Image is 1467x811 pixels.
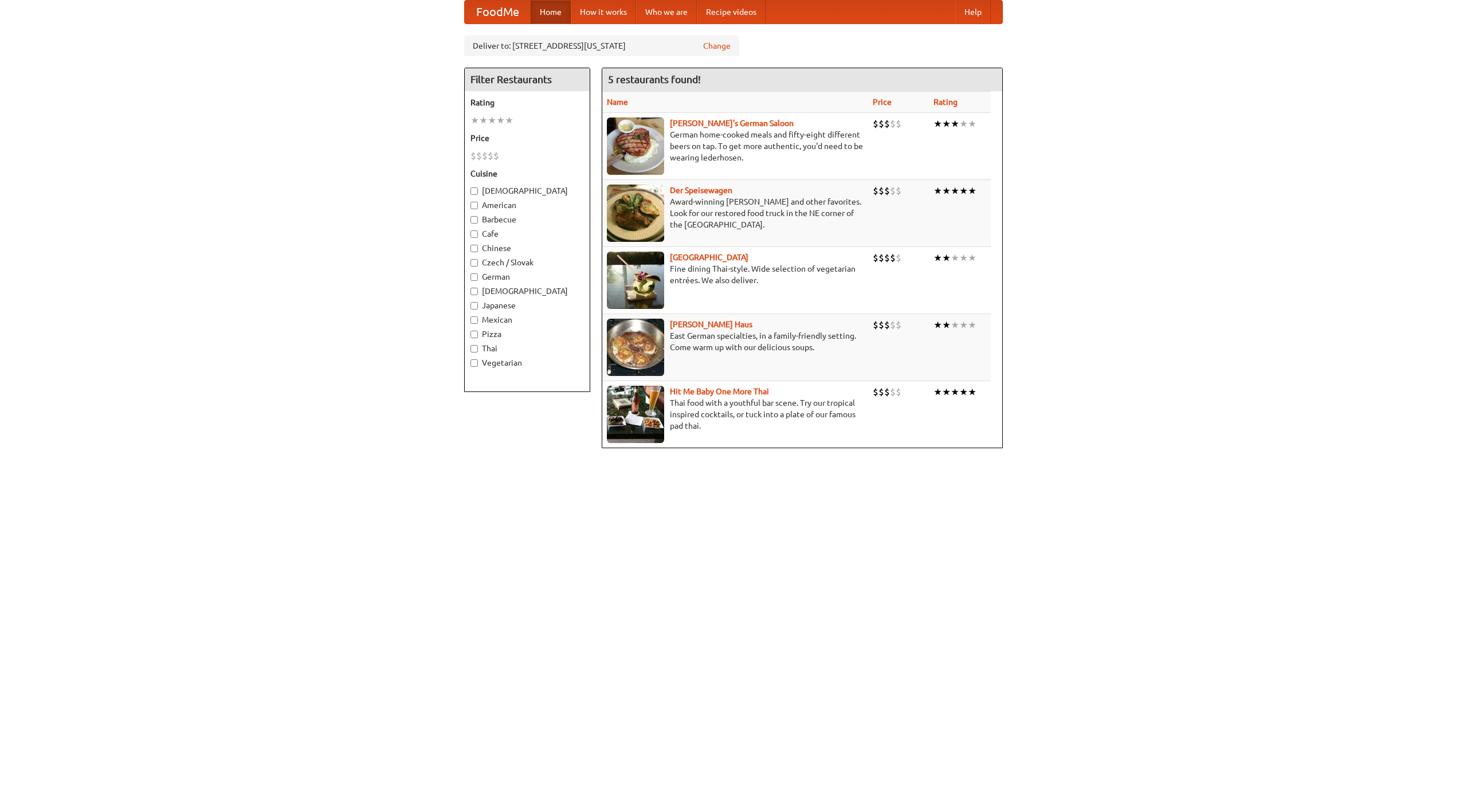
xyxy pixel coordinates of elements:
input: Japanese [470,302,478,309]
li: ★ [959,117,968,130]
li: $ [873,185,878,197]
a: Recipe videos [697,1,766,23]
li: $ [878,117,884,130]
li: ★ [968,319,976,331]
input: Barbecue [470,216,478,224]
ng-pluralize: 5 restaurants found! [608,74,701,85]
label: Czech / Slovak [470,257,584,268]
label: Mexican [470,314,584,326]
input: Cafe [470,230,478,238]
li: $ [878,319,884,331]
li: $ [878,185,884,197]
li: ★ [951,185,959,197]
a: Who we are [636,1,697,23]
li: ★ [933,252,942,264]
a: [PERSON_NAME] Haus [670,320,752,329]
a: Rating [933,97,958,107]
li: ★ [479,114,488,127]
li: $ [873,252,878,264]
label: [DEMOGRAPHIC_DATA] [470,185,584,197]
input: Chinese [470,245,478,252]
a: Home [531,1,571,23]
li: $ [488,150,493,162]
p: Thai food with a youthful bar scene. Try our tropical inspired cocktails, or tuck into a plate of... [607,397,864,432]
a: Hit Me Baby One More Thai [670,387,769,396]
img: speisewagen.jpg [607,185,664,242]
label: [DEMOGRAPHIC_DATA] [470,285,584,297]
li: $ [884,252,890,264]
p: East German specialties, in a family-friendly setting. Come warm up with our delicious soups. [607,330,864,353]
li: ★ [496,114,505,127]
h5: Price [470,132,584,144]
input: [DEMOGRAPHIC_DATA] [470,288,478,295]
label: Chinese [470,242,584,254]
img: kohlhaus.jpg [607,319,664,376]
a: [GEOGRAPHIC_DATA] [670,253,748,262]
li: $ [476,150,482,162]
label: Thai [470,343,584,354]
li: ★ [968,252,976,264]
li: ★ [942,117,951,130]
li: ★ [951,252,959,264]
p: Award-winning [PERSON_NAME] and other favorites. Look for our restored food truck in the NE corne... [607,196,864,230]
li: ★ [959,185,968,197]
li: ★ [470,114,479,127]
li: $ [890,117,896,130]
li: $ [884,185,890,197]
li: ★ [933,117,942,130]
li: ★ [488,114,496,127]
li: $ [878,386,884,398]
li: ★ [968,386,976,398]
li: ★ [942,185,951,197]
label: Japanese [470,300,584,311]
li: $ [890,185,896,197]
li: ★ [942,386,951,398]
div: Deliver to: [STREET_ADDRESS][US_STATE] [464,36,739,56]
label: German [470,271,584,283]
li: ★ [959,252,968,264]
img: babythai.jpg [607,386,664,443]
input: American [470,202,478,209]
li: ★ [505,114,513,127]
li: ★ [968,117,976,130]
li: $ [896,185,901,197]
h5: Rating [470,97,584,108]
li: $ [890,386,896,398]
li: ★ [933,319,942,331]
li: ★ [942,252,951,264]
input: Vegetarian [470,359,478,367]
li: ★ [951,319,959,331]
a: FoodMe [465,1,531,23]
li: $ [884,319,890,331]
label: Pizza [470,328,584,340]
li: ★ [968,185,976,197]
img: satay.jpg [607,252,664,309]
li: ★ [933,185,942,197]
a: Change [703,40,731,52]
label: Vegetarian [470,357,584,369]
a: Der Speisewagen [670,186,732,195]
li: ★ [951,117,959,130]
input: German [470,273,478,281]
input: Thai [470,345,478,352]
p: Fine dining Thai-style. Wide selection of vegetarian entrées. We also deliver. [607,263,864,286]
li: $ [873,319,878,331]
a: Price [873,97,892,107]
li: $ [896,252,901,264]
li: $ [890,319,896,331]
li: $ [896,386,901,398]
b: [PERSON_NAME]'s German Saloon [670,119,794,128]
li: $ [470,150,476,162]
a: Help [955,1,991,23]
li: $ [873,386,878,398]
li: $ [896,319,901,331]
a: How it works [571,1,636,23]
label: Cafe [470,228,584,240]
li: ★ [959,386,968,398]
li: $ [890,252,896,264]
a: Name [607,97,628,107]
img: esthers.jpg [607,117,664,175]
